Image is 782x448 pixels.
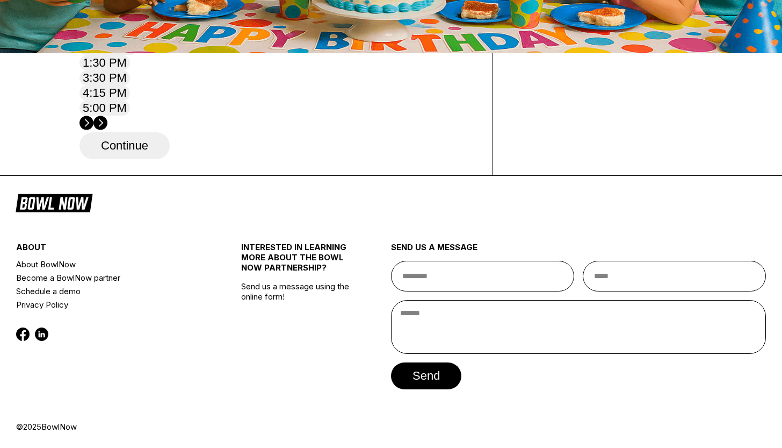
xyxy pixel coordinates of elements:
[16,422,766,432] div: © 2025 BowlNow
[16,258,204,271] a: About BowlNow
[16,242,204,258] div: about
[16,285,204,298] a: Schedule a demo
[391,242,766,261] div: send us a message
[16,298,204,311] a: Privacy Policy
[241,218,353,422] div: Send us a message using the online form!
[79,101,130,116] button: 5:00 PM
[79,86,130,101] button: 4:15 PM
[241,242,353,281] div: INTERESTED IN LEARNING MORE ABOUT THE BOWL NOW PARTNERSHIP?
[391,362,461,389] button: send
[79,70,130,86] button: 3:30 PM
[79,132,170,159] button: Continue
[16,271,204,285] a: Become a BowlNow partner
[79,55,130,70] button: 1:30 PM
